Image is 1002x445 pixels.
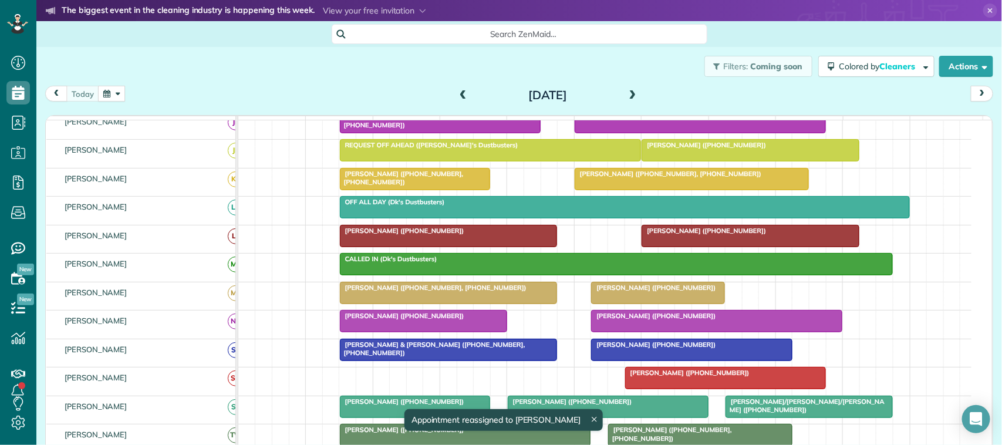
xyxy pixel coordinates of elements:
span: Cleaners [879,61,917,72]
span: 7am [238,119,260,128]
button: prev [45,86,68,102]
span: Filters: [724,61,748,72]
span: [PERSON_NAME] [62,288,130,297]
div: Appointment reassigned to [PERSON_NAME] [404,409,603,431]
span: SM [228,370,244,386]
span: [PERSON_NAME] ([PHONE_NUMBER]) [641,227,767,235]
span: 10am [440,119,467,128]
span: SB [228,342,244,358]
span: 9am [373,119,395,128]
h2: [DATE] [474,89,621,102]
span: [PERSON_NAME] ([PHONE_NUMBER]) [591,284,716,292]
span: [PERSON_NAME] [62,145,130,154]
span: [PERSON_NAME] ([PHONE_NUMBER], [PHONE_NUMBER]) [574,170,762,178]
span: LF [228,228,244,244]
span: LS [228,200,244,215]
div: Open Intercom Messenger [962,405,990,433]
span: 5pm [910,119,931,128]
span: SP [228,399,244,415]
span: [PERSON_NAME] ([PHONE_NUMBER]) [591,312,716,320]
span: [PERSON_NAME] [62,202,130,211]
strong: The biggest event in the cleaning industry is happening this week. [62,5,315,18]
span: [PERSON_NAME] ([PHONE_NUMBER], [PHONE_NUMBER]) [608,426,732,442]
span: 11am [507,119,534,128]
span: [PERSON_NAME] [62,117,130,126]
span: TW [228,427,244,443]
span: [PERSON_NAME] ([PHONE_NUMBER]) [641,141,767,149]
span: MT [228,257,244,272]
span: [PERSON_NAME] ([PHONE_NUMBER]) [507,397,633,406]
span: [PERSON_NAME] ([PHONE_NUMBER], [PHONE_NUMBER]) [339,284,527,292]
span: [PERSON_NAME] [62,316,130,325]
span: 8am [306,119,328,128]
span: Colored by [839,61,919,72]
span: MB [228,285,244,301]
span: JB [228,114,244,130]
span: [PERSON_NAME] ([PHONE_NUMBER]) [339,397,465,406]
span: [PERSON_NAME] [62,174,130,183]
span: KB [228,171,244,187]
span: 1pm [642,119,662,128]
span: New [17,264,34,275]
button: next [971,86,993,102]
span: [PERSON_NAME] [62,259,130,268]
button: Colored byCleaners [818,56,934,77]
span: Coming soon [750,61,803,72]
span: [PERSON_NAME] [62,345,130,354]
span: OFF ALL DAY (Dk's Dustbusters) [339,198,446,206]
span: 12pm [575,119,600,128]
span: [PERSON_NAME] [62,430,130,439]
span: REQUEST OFF AHEAD ([PERSON_NAME]'s Dustbusters) [339,141,519,149]
span: [PERSON_NAME] ([PHONE_NUMBER]) [339,426,465,434]
span: [PERSON_NAME] ([PHONE_NUMBER], [PHONE_NUMBER]) [339,170,464,186]
span: [PERSON_NAME]/[PERSON_NAME]/[PERSON_NAME] ([PHONE_NUMBER]) [725,397,885,414]
button: Actions [939,56,993,77]
span: [PERSON_NAME] [62,373,130,382]
span: [PERSON_NAME] ([PHONE_NUMBER]) [339,227,465,235]
span: 3pm [776,119,797,128]
span: New [17,294,34,305]
button: today [66,86,99,102]
span: CALLED IN (Dk's Dustbusters) [339,255,438,263]
span: 4pm [844,119,864,128]
span: JR [228,143,244,159]
span: [PERSON_NAME] [62,231,130,240]
span: [PERSON_NAME] & [PERSON_NAME] ([PHONE_NUMBER], [PHONE_NUMBER]) [339,341,525,357]
span: [PERSON_NAME] ([PHONE_NUMBER]) [591,341,716,349]
span: [PERSON_NAME] ([PHONE_NUMBER]) [339,312,465,320]
span: 2pm [709,119,730,128]
span: [PERSON_NAME] ([PHONE_NUMBER]) [625,369,750,377]
span: [PERSON_NAME] [62,402,130,411]
span: NN [228,313,244,329]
